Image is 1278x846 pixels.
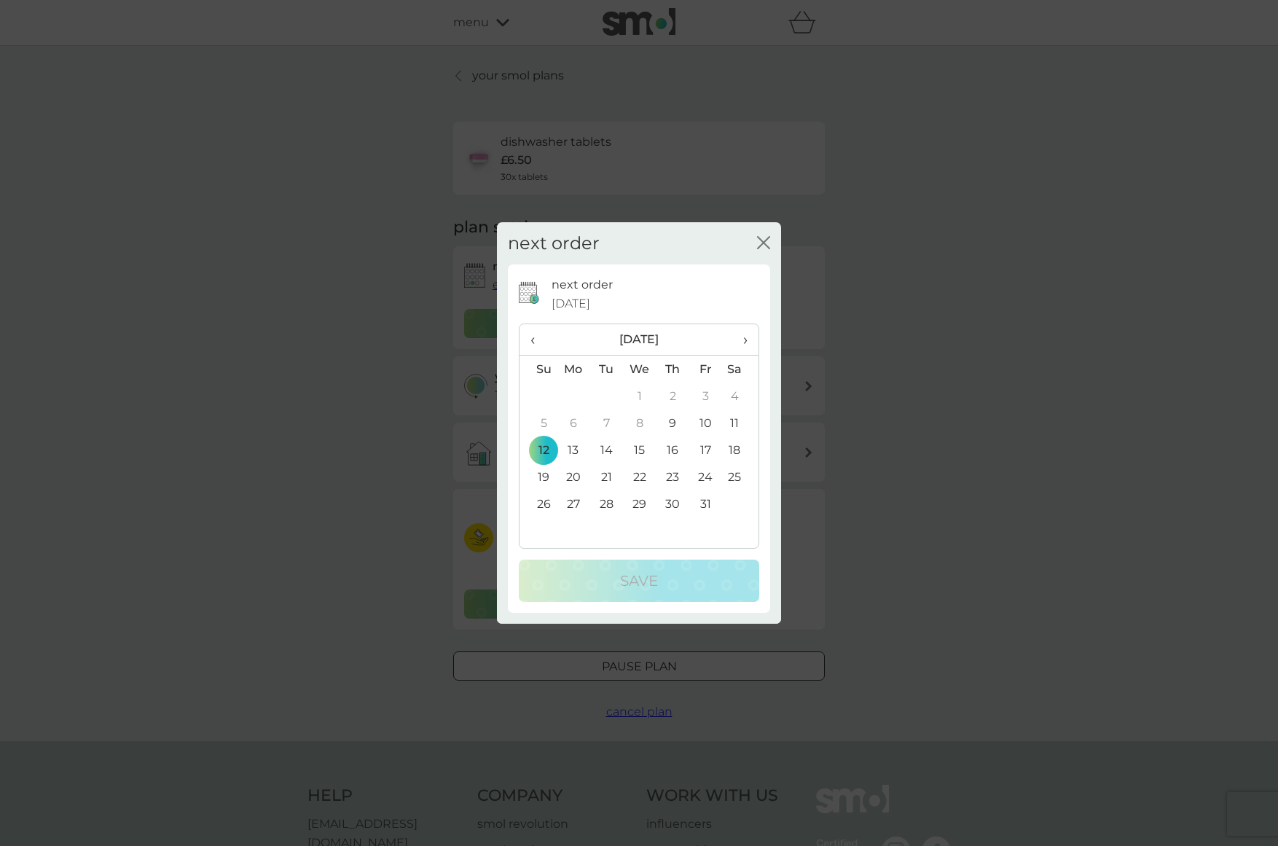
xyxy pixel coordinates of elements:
th: Su [520,356,557,383]
td: 8 [623,410,656,436]
td: 24 [689,463,722,490]
span: ‹ [530,324,546,355]
p: Save [620,569,658,592]
td: 27 [557,490,590,517]
th: We [623,356,656,383]
th: Th [656,356,689,383]
td: 6 [557,410,590,436]
td: 5 [520,410,557,436]
td: 3 [689,383,722,410]
td: 2 [656,383,689,410]
button: close [757,236,770,251]
td: 23 [656,463,689,490]
td: 9 [656,410,689,436]
td: 22 [623,463,656,490]
td: 17 [689,436,722,463]
span: › [733,324,748,355]
h2: next order [508,233,600,254]
td: 19 [520,463,557,490]
td: 29 [623,490,656,517]
td: 26 [520,490,557,517]
td: 10 [689,410,722,436]
td: 4 [722,383,758,410]
td: 21 [590,463,623,490]
td: 14 [590,436,623,463]
td: 18 [722,436,758,463]
th: Mo [557,356,590,383]
td: 15 [623,436,656,463]
button: Save [519,560,759,602]
td: 31 [689,490,722,517]
th: Tu [590,356,623,383]
td: 11 [722,410,758,436]
td: 16 [656,436,689,463]
td: 25 [722,463,758,490]
p: next order [552,275,613,294]
span: [DATE] [552,294,590,313]
td: 28 [590,490,623,517]
th: [DATE] [557,324,722,356]
td: 7 [590,410,623,436]
td: 20 [557,463,590,490]
td: 13 [557,436,590,463]
td: 1 [623,383,656,410]
td: 12 [520,436,557,463]
td: 30 [656,490,689,517]
th: Fr [689,356,722,383]
th: Sa [722,356,758,383]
